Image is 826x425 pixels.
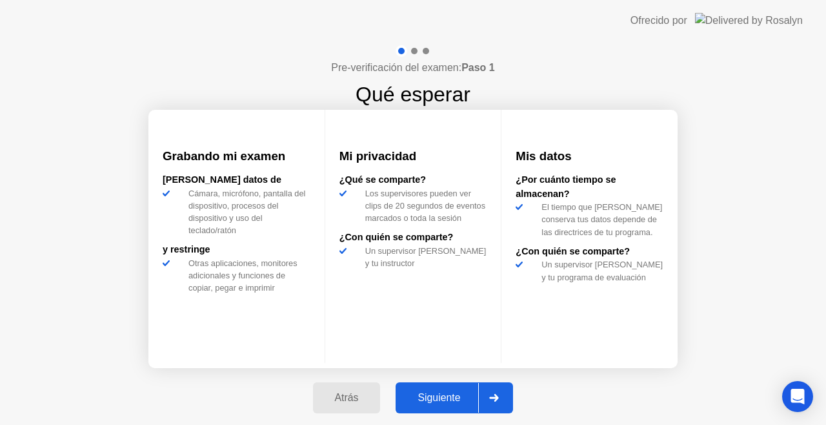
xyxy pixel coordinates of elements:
img: Delivered by Rosalyn [695,13,803,28]
div: ¿Qué se comparte? [339,173,487,187]
h3: Mis datos [516,147,663,165]
div: Cámara, micrófono, pantalla del dispositivo, procesos del dispositivo y uso del teclado/ratón [183,187,310,237]
h3: Mi privacidad [339,147,487,165]
div: Otras aplicaciones, monitores adicionales y funciones de copiar, pegar e imprimir [183,257,310,295]
div: Atrás [317,392,377,404]
div: Un supervisor [PERSON_NAME] y tu instructor [360,245,487,269]
h1: Qué esperar [356,79,470,110]
button: Atrás [313,382,381,413]
div: Los supervisores pueden ver clips de 20 segundos de eventos marcados o toda la sesión [360,187,487,225]
h4: Pre-verificación del examen: [331,60,494,76]
button: Siguiente [396,382,513,413]
b: Paso 1 [461,62,495,73]
h3: Grabando mi examen [163,147,310,165]
div: ¿Con quién se comparte? [516,245,663,259]
div: Un supervisor [PERSON_NAME] y tu programa de evaluación [536,258,663,283]
div: ¿Con quién se comparte? [339,231,487,245]
div: y restringe [163,243,310,257]
div: ¿Por cuánto tiempo se almacenan? [516,173,663,201]
div: Siguiente [399,392,478,404]
div: [PERSON_NAME] datos de [163,173,310,187]
div: Open Intercom Messenger [782,381,813,412]
div: El tiempo que [PERSON_NAME] conserva tus datos depende de las directrices de tu programa. [536,201,663,238]
div: Ofrecido por [630,13,687,28]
